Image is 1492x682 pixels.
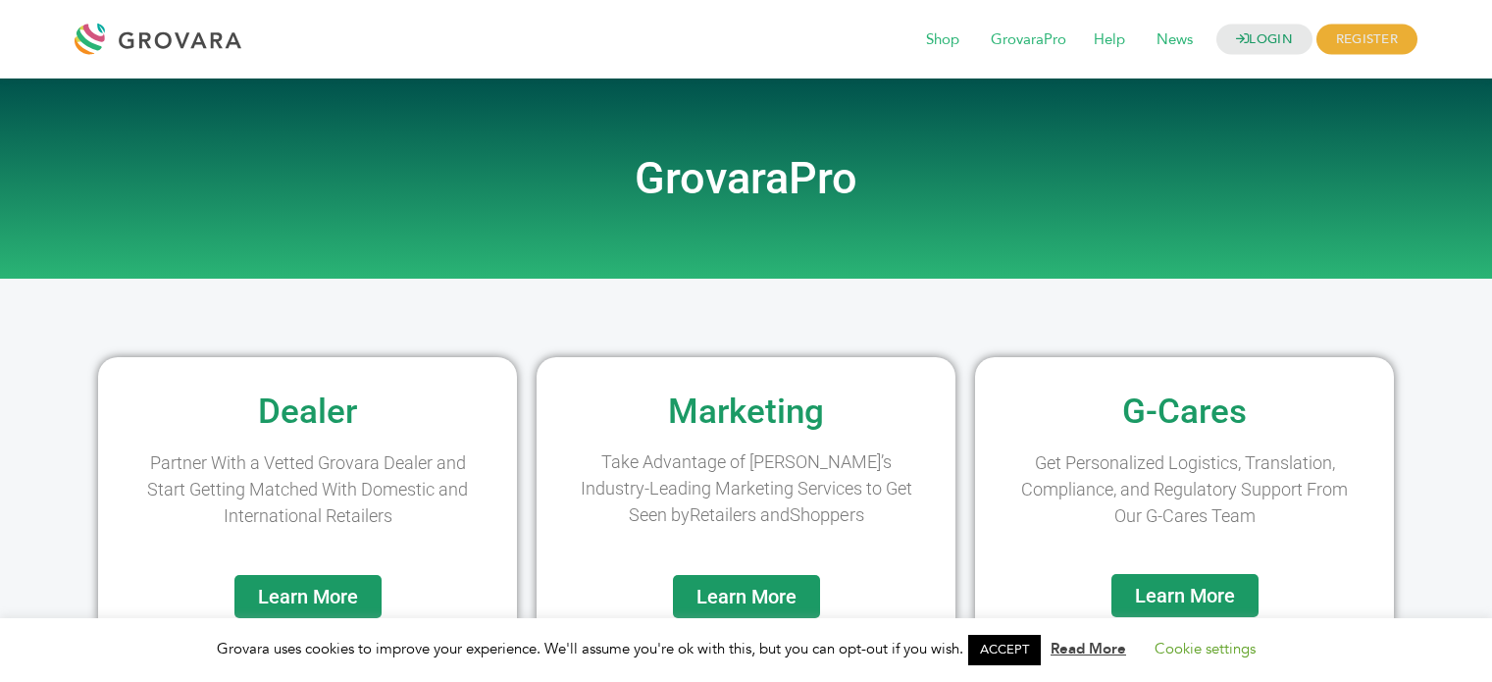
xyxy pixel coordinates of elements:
[137,449,478,529] p: Partner With a Vetted Grovara Dealer and Start Getting Matched With Domestic and International Re...
[1014,449,1355,529] p: Get Personalized Logistics, Translation, Compliance, and Regulatory Support From Our G-Cares Team
[1080,22,1139,59] span: Help
[1143,29,1207,51] a: News
[546,394,946,429] h2: Marketing
[1143,22,1207,59] span: News
[1135,586,1235,605] span: Learn More
[576,448,916,530] p: Take Advantage of [PERSON_NAME]’s Industry-Leading Marketing Services to Get Seen by
[977,29,1080,51] a: GrovaraPro
[1216,25,1312,55] a: LOGIN
[1080,29,1139,51] a: Help
[912,29,973,51] a: Shop
[108,394,507,429] h2: Dealer
[696,587,797,606] span: Learn More
[985,394,1384,429] h2: G-Cares
[258,587,358,606] span: Learn More
[1051,639,1126,658] a: Read More
[217,639,1275,658] span: Grovara uses cookies to improve your experience. We'll assume you're ok with this, but you can op...
[977,22,1080,59] span: GrovaraPro
[690,504,790,525] span: Retailers and
[1155,639,1256,658] a: Cookie settings
[912,22,973,59] span: Shop
[1316,25,1417,55] span: REGISTER
[234,575,382,618] a: Learn More
[1111,574,1259,617] a: Learn More
[790,504,864,526] span: Shoppers
[673,575,820,618] a: Learn More
[968,635,1041,665] a: ACCEPT
[187,157,1306,200] h2: GrovaraPro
